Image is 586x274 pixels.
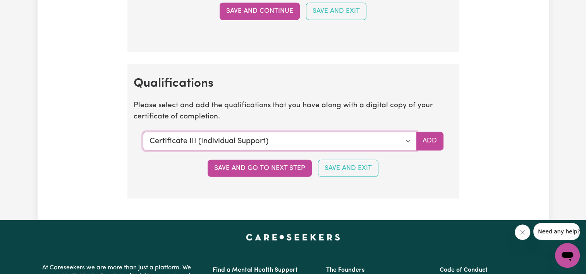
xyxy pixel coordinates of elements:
[5,5,47,12] span: Need any help?
[440,267,488,273] a: Code of Conduct
[208,160,312,177] button: Save and go to next step
[318,160,378,177] button: Save and Exit
[555,243,580,268] iframe: Button to launch messaging window
[134,76,453,91] h2: Qualifications
[134,100,453,123] p: Please select and add the qualifications that you have along with a digital copy of your certific...
[416,132,443,151] button: Add selected qualification
[220,3,300,20] button: Save and Continue
[533,223,580,240] iframe: Message from company
[246,234,340,240] a: Careseekers home page
[306,3,366,20] button: Save and Exit
[326,267,364,273] a: The Founders
[515,224,530,240] iframe: Close message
